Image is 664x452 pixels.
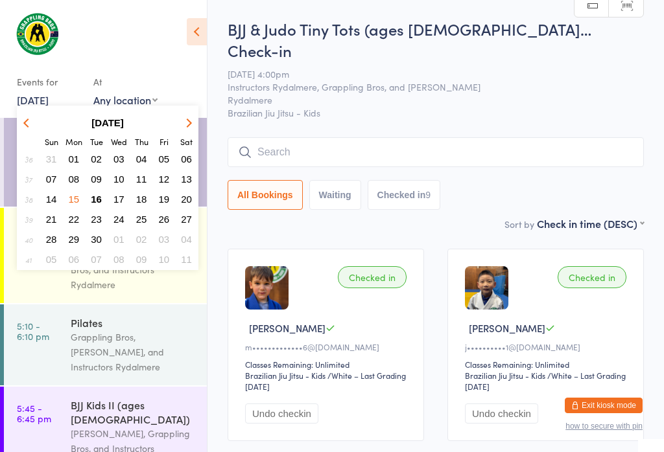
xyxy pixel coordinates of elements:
[46,254,57,265] span: 05
[64,231,84,248] button: 29
[91,194,102,205] span: 16
[136,254,147,265] span: 09
[465,370,545,381] div: Brazilian Jiu Jitsu - Kids
[45,136,58,147] small: Sunday
[41,190,62,208] button: 14
[13,10,62,58] img: Grappling Bros Rydalmere
[41,150,62,168] button: 31
[245,370,326,381] div: Brazilian Jiu Jitsu - Kids
[113,174,124,185] span: 10
[69,234,80,245] span: 29
[338,266,407,288] div: Checked in
[46,214,57,225] span: 21
[17,403,51,424] time: 5:45 - 6:45 pm
[41,251,62,268] button: 05
[136,194,147,205] span: 18
[113,194,124,205] span: 17
[91,153,102,164] span: 02
[64,190,84,208] button: 15
[25,214,32,225] em: 39
[132,210,152,228] button: 25
[154,170,174,188] button: 12
[228,67,624,80] span: [DATE] 4:00pm
[425,190,431,200] div: 9
[109,231,129,248] button: 01
[181,174,192,185] span: 13
[132,190,152,208] button: 18
[135,136,148,147] small: Thursday
[465,403,538,424] button: Undo checkin
[181,214,192,225] span: 27
[154,231,174,248] button: 03
[159,174,170,185] span: 12
[109,150,129,168] button: 03
[368,180,441,210] button: Checked in9
[71,330,196,374] div: Grappling Bros, [PERSON_NAME], and Instructors Rydalmere
[109,251,129,268] button: 08
[90,136,103,147] small: Tuesday
[176,170,196,188] button: 13
[86,210,106,228] button: 23
[69,194,80,205] span: 15
[504,218,534,231] label: Sort by
[71,398,196,426] div: BJJ Kids II (ages [DEMOGRAPHIC_DATA])
[245,266,289,310] img: image1750658856.png
[159,254,170,265] span: 10
[537,216,644,231] div: Check in time (DESC)
[136,234,147,245] span: 02
[160,136,169,147] small: Friday
[4,111,207,207] a: 4:00 -4:45 pmBJJ & Judo Tiny Tots (ages [DEMOGRAPHIC_DATA])Instructors Rydalmere, Grappling Bros,...
[91,254,102,265] span: 07
[46,153,57,164] span: 31
[245,403,318,424] button: Undo checkin
[64,210,84,228] button: 22
[46,174,57,185] span: 07
[46,194,57,205] span: 14
[25,194,32,205] em: 38
[113,153,124,164] span: 03
[17,321,49,341] time: 5:10 - 6:10 pm
[245,359,410,370] div: Classes Remaining: Unlimited
[176,190,196,208] button: 20
[176,251,196,268] button: 11
[136,174,147,185] span: 11
[69,214,80,225] span: 22
[228,180,303,210] button: All Bookings
[181,153,192,164] span: 06
[111,136,127,147] small: Wednesday
[64,251,84,268] button: 06
[109,170,129,188] button: 10
[558,266,626,288] div: Checked in
[25,234,32,245] em: 40
[4,304,207,385] a: 5:10 -6:10 pmPilatesGrappling Bros, [PERSON_NAME], and Instructors Rydalmere
[465,359,630,370] div: Classes Remaining: Unlimited
[109,190,129,208] button: 17
[86,150,106,168] button: 02
[228,80,624,93] span: Instructors Rydalmere, Grappling Bros, and [PERSON_NAME]
[159,194,170,205] span: 19
[91,214,102,225] span: 23
[176,231,196,248] button: 04
[132,170,152,188] button: 11
[91,174,102,185] span: 09
[565,398,643,413] button: Exit kiosk mode
[41,210,62,228] button: 21
[86,170,106,188] button: 09
[159,214,170,225] span: 26
[228,18,644,61] h2: BJJ & Judo Tiny Tots (ages [DEMOGRAPHIC_DATA]… Check-in
[17,71,80,93] div: Events for
[113,254,124,265] span: 08
[180,136,193,147] small: Saturday
[132,251,152,268] button: 09
[469,321,545,335] span: [PERSON_NAME]
[136,214,147,225] span: 25
[154,251,174,268] button: 10
[309,180,361,210] button: Waiting
[86,190,106,208] button: 16
[86,231,106,248] button: 30
[132,231,152,248] button: 02
[25,174,32,185] em: 37
[136,153,147,164] span: 04
[565,422,643,431] button: how to secure with pin
[41,231,62,248] button: 28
